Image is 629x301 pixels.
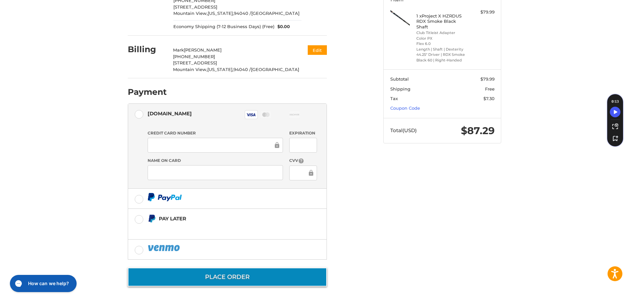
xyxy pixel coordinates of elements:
div: $79.99 [469,9,495,16]
div: [DOMAIN_NAME] [148,108,192,119]
span: 94040 / [233,67,251,72]
div: Pay Later [159,213,285,224]
span: [PHONE_NUMBER] [173,54,215,59]
h2: Payment [128,87,167,97]
span: $79.99 [480,76,495,82]
span: Shipping [390,86,410,92]
span: $7.30 [483,96,495,101]
span: Mountain View, [173,67,207,72]
span: Mountain View, [173,11,208,16]
span: $87.29 [461,125,495,137]
span: 94040 / [234,11,251,16]
span: Tax [390,96,398,101]
li: Length | Shaft | Dexterity 44.25" Driver | RDX Smoke Black 60 | Right-Handed [416,47,467,63]
span: [GEOGRAPHIC_DATA] [251,11,299,16]
iframe: PayPal Message 1 [148,225,286,231]
span: Total (USD) [390,127,417,133]
span: Economy Shipping (7-12 Business Days) (Free) [173,23,274,30]
span: [PERSON_NAME] [184,47,222,53]
span: Mark [173,47,184,53]
button: Edit [308,45,327,55]
label: Name on Card [148,158,283,164]
span: [STREET_ADDRESS] [173,60,217,65]
span: $0.00 [274,23,290,30]
a: Coupon Code [390,105,420,111]
span: Free [485,86,495,92]
span: [GEOGRAPHIC_DATA] [251,67,299,72]
iframe: Gorgias live chat messenger [7,273,79,294]
span: [US_STATE], [207,67,233,72]
li: Club Titleist Adapter [416,30,467,36]
span: [US_STATE], [208,11,234,16]
label: CVV [289,158,317,164]
span: Subtotal [390,76,409,82]
img: PayPal icon [148,193,182,201]
img: PayPal icon [148,244,181,252]
img: Pay Later icon [148,214,156,223]
li: Flex 6.0 [416,41,467,47]
button: Place Order [128,268,327,286]
label: Expiration [289,130,317,136]
h4: 1 x Project X HZRDUS RDX Smoke Black Shaft [416,13,467,29]
span: [STREET_ADDRESS] [173,4,217,10]
li: Color PX [416,36,467,41]
label: Credit Card Number [148,130,283,136]
h2: Billing [128,44,166,55]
